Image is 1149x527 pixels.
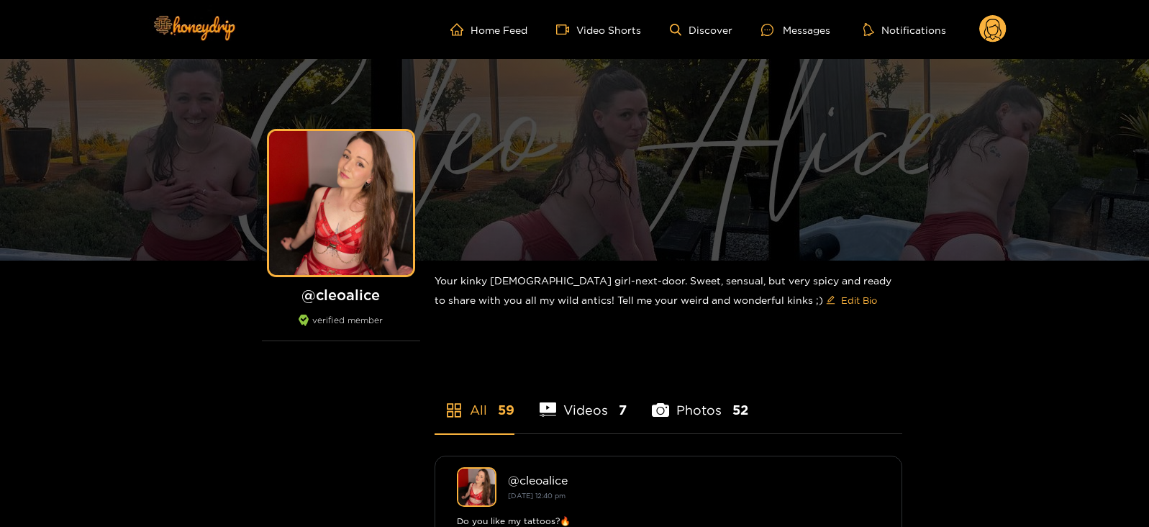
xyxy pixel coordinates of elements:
button: editEdit Bio [823,289,880,312]
li: Videos [540,369,627,433]
div: Your kinky [DEMOGRAPHIC_DATA] girl-next-door. Sweet, sensual, but very spicy and ready to share w... [435,261,902,323]
a: Home Feed [450,23,527,36]
li: Photos [652,369,748,433]
span: appstore [445,402,463,419]
div: Messages [761,22,830,38]
h1: @ cleoalice [262,286,420,304]
a: Discover [670,24,732,36]
a: Video Shorts [556,23,641,36]
span: edit [826,295,835,306]
div: verified member [262,315,420,341]
span: 52 [732,401,748,419]
span: home [450,23,471,36]
span: Edit Bio [841,293,877,307]
span: video-camera [556,23,576,36]
li: All [435,369,514,433]
span: 7 [619,401,627,419]
span: 59 [498,401,514,419]
div: @ cleoalice [508,474,880,487]
button: Notifications [859,22,950,37]
img: cleoalice [457,467,496,507]
small: [DATE] 12:40 pm [508,492,566,500]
